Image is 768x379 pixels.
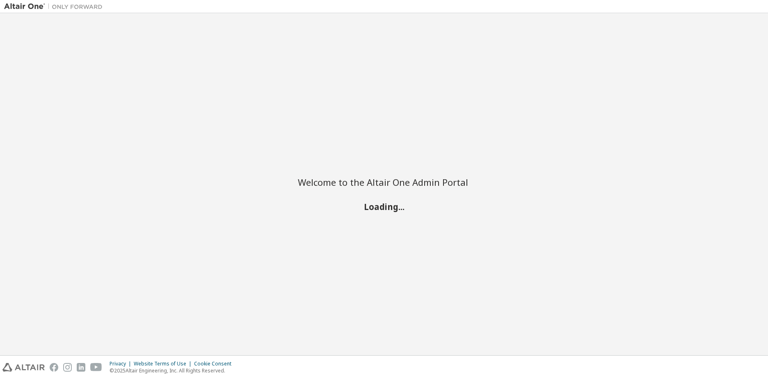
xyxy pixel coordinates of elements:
img: Altair One [4,2,107,11]
img: altair_logo.svg [2,363,45,372]
div: Privacy [110,361,134,367]
p: © 2025 Altair Engineering, Inc. All Rights Reserved. [110,367,236,374]
h2: Loading... [298,201,470,212]
div: Cookie Consent [194,361,236,367]
div: Website Terms of Use [134,361,194,367]
img: facebook.svg [50,363,58,372]
img: linkedin.svg [77,363,85,372]
img: youtube.svg [90,363,102,372]
h2: Welcome to the Altair One Admin Portal [298,176,470,188]
img: instagram.svg [63,363,72,372]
